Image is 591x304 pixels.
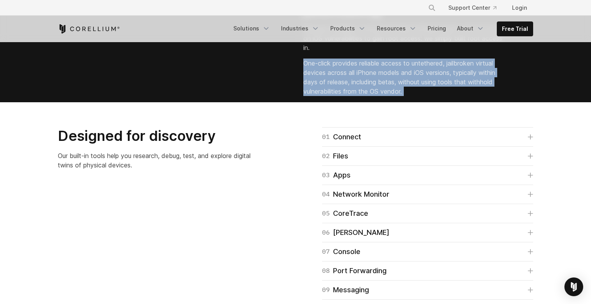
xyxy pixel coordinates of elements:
[322,246,330,257] span: 07
[506,1,533,15] a: Login
[322,265,387,276] div: Port Forwarding
[322,284,369,295] div: Messaging
[322,284,330,295] span: 09
[58,151,258,170] p: Our built-in tools help you research, debug, test, and explore digital twins of physical devices.
[322,170,330,181] span: 03
[229,21,275,36] a: Solutions
[322,132,361,142] div: Connect
[497,22,533,36] a: Free Trial
[322,151,533,162] a: 02Files
[322,227,533,238] a: 06[PERSON_NAME]
[322,227,389,238] div: [PERSON_NAME]
[322,170,533,181] a: 03Apps
[322,170,351,181] div: Apps
[322,132,330,142] span: 01
[423,21,451,36] a: Pricing
[322,265,533,276] a: 08Port Forwarding
[322,246,533,257] a: 07Console
[322,208,330,219] span: 05
[322,189,389,200] div: Network Monitor
[322,189,533,200] a: 04Network Monitor
[564,277,583,296] div: Open Intercom Messenger
[452,21,489,36] a: About
[229,21,533,36] div: Navigation Menu
[276,21,324,36] a: Industries
[322,151,348,162] div: Files
[322,189,330,200] span: 04
[303,59,503,96] p: One-click provides reliable access to untethered, jailbroken virtual devices across all iPhone mo...
[326,21,371,36] a: Products
[322,265,330,276] span: 08
[322,284,533,295] a: 09Messaging
[442,1,503,15] a: Support Center
[322,151,330,162] span: 02
[322,208,368,219] div: CoreTrace
[425,1,439,15] button: Search
[419,1,533,15] div: Navigation Menu
[58,127,258,145] h2: Designed for discovery
[322,132,533,142] a: 01Connect
[58,24,120,34] a: Corellium Home
[372,21,421,36] a: Resources
[322,246,360,257] div: Console
[322,208,533,219] a: 05CoreTrace
[322,227,330,238] span: 06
